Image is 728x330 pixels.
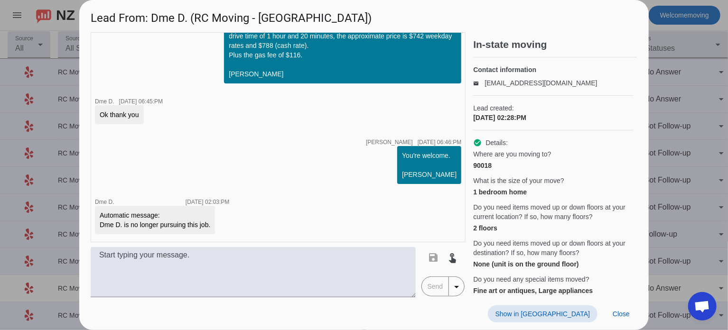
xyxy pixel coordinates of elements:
[366,139,413,145] span: [PERSON_NAME]
[473,286,634,295] div: Fine art or antiques, Large appliances
[473,202,634,221] span: Do you need items moved up or down floors at your current location? If so, how many floors?
[473,65,634,74] h4: Contact information
[119,99,163,104] div: [DATE] 06:45:PM
[473,259,634,269] div: None (unit is on the ground floor)
[613,310,630,318] span: Close
[488,305,597,322] button: Show in [GEOGRAPHIC_DATA]
[473,176,564,185] span: What is the size of your move?
[485,79,597,87] a: [EMAIL_ADDRESS][DOMAIN_NAME]
[473,81,485,85] mat-icon: email
[473,187,634,197] div: 1 bedroom home
[473,40,637,49] h2: In-state moving
[100,110,139,119] div: Ok thank you
[485,138,508,147] span: Details:
[473,223,634,233] div: 2 floors
[447,252,458,263] mat-icon: touch_app
[451,281,462,293] mat-icon: arrow_drop_down
[473,161,634,170] div: 90018
[473,113,634,122] div: [DATE] 02:28:PM
[95,199,114,205] span: Dme D.
[473,149,551,159] span: Where are you moving to?
[473,275,589,284] span: Do you need any special items moved?
[473,138,482,147] mat-icon: check_circle
[95,98,114,105] span: Dme D.
[605,305,637,322] button: Close
[473,103,634,113] span: Lead created:
[418,139,461,145] div: [DATE] 06:46:PM
[186,199,229,205] div: [DATE] 02:03:PM
[402,151,457,179] div: You're welcome. [PERSON_NAME]
[473,238,634,257] span: Do you need items moved up or down floors at your destination? If so, how many floors?
[495,310,590,318] span: Show in [GEOGRAPHIC_DATA]
[100,211,210,229] div: Automatic message: Dme D. is no longer pursuing this job.
[688,292,717,321] div: Open chat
